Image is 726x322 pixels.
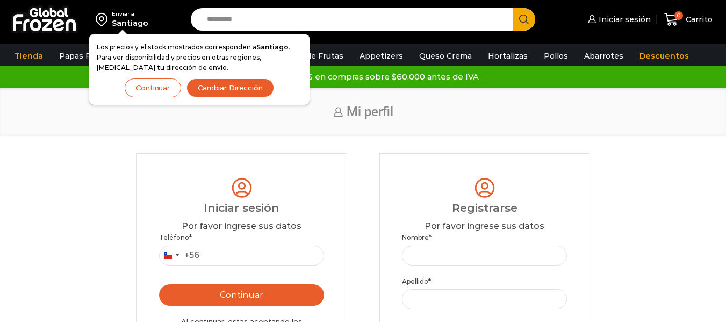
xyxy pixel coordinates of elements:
img: tabler-icon-user-circle.svg [472,176,497,200]
button: Continuar [125,78,181,97]
label: Apellido [402,276,567,287]
div: Registrarse [402,200,567,216]
span: 0 [674,11,683,20]
img: tabler-icon-user-circle.svg [229,176,254,200]
a: Appetizers [354,46,408,66]
a: Queso Crema [414,46,477,66]
button: Cambiar Dirección [186,78,274,97]
a: Pulpa de Frutas [276,46,349,66]
div: Iniciar sesión [159,200,325,216]
span: Iniciar sesión [596,14,651,25]
a: 0 Carrito [662,7,715,32]
a: Hortalizas [483,46,533,66]
p: Los precios y el stock mostrados corresponden a . Para ver disponibilidad y precios en otras regi... [97,42,302,73]
button: Search button [513,8,535,31]
div: Enviar a [112,10,148,18]
span: Mi perfil [347,104,393,119]
div: Santiago [112,18,148,28]
strong: Santiago [256,43,289,51]
a: Papas Fritas [54,46,113,66]
a: Tienda [9,46,48,66]
div: +56 [184,248,199,262]
a: Abarrotes [579,46,629,66]
a: Iniciar sesión [585,9,651,30]
a: Pollos [538,46,573,66]
div: Por favor ingrese sus datos [402,220,567,233]
label: Nombre [402,232,567,242]
span: Carrito [683,14,713,25]
label: Teléfono [159,232,325,242]
button: Continuar [159,284,325,306]
div: Por favor ingrese sus datos [159,220,325,233]
a: Descuentos [634,46,694,66]
button: Selected country [160,246,199,265]
img: address-field-icon.svg [96,10,112,28]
